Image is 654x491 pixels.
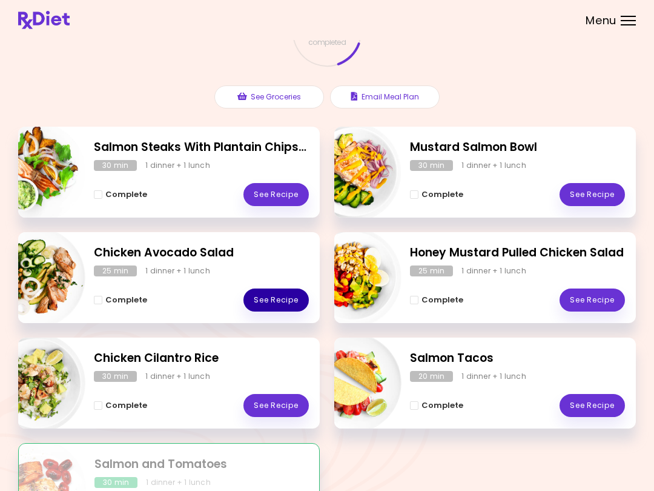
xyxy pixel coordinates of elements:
div: 1 dinner + 1 lunch [145,160,210,171]
a: See Recipe - Salmon Steaks With Plantain Chips and Guacamole [243,183,309,206]
button: See Groceries [214,85,324,109]
button: Complete - Chicken Avocado Salad [94,293,147,307]
div: 30 min [94,477,137,488]
span: Complete [421,295,463,305]
div: 1 dinner + 1 lunch [461,266,526,276]
div: 1 dinner + 1 lunch [461,371,526,382]
span: Complete [421,401,463,410]
h2: Chicken Avocado Salad [94,244,309,262]
button: Complete - Salmon Steaks With Plantain Chips and Guacamole [94,187,147,202]
h2: Salmon and Tomatoes [94,456,308,473]
div: 25 min [94,266,137,276]
span: Complete [421,190,463,199]
h2: Salmon Steaks With Plantain Chips and Guacamole [94,139,309,156]
div: 1 dinner + 1 lunch [146,477,211,488]
h2: Chicken Cilantro Rice [94,350,309,367]
a: See Recipe - Mustard Salmon Bowl [560,183,625,206]
div: 1 dinner + 1 lunch [145,371,210,382]
button: Complete - Mustard Salmon Bowl [410,187,463,202]
div: 30 min [410,160,453,171]
a: See Recipe - Honey Mustard Pulled Chicken Salad [560,289,625,312]
div: 1 dinner + 1 lunch [145,266,210,276]
span: Menu [586,15,616,26]
button: Complete - Chicken Cilantro Rice [94,398,147,413]
div: 20 min [410,371,453,382]
h2: Honey Mustard Pulled Chicken Salad [410,244,625,262]
h2: Mustard Salmon Bowl [410,139,625,156]
div: 25 min [410,266,453,276]
a: See Recipe - Salmon Tacos [560,394,625,417]
a: See Recipe - Chicken Avocado Salad [243,289,309,312]
img: Info - Mustard Salmon Bowl [301,122,401,222]
a: See Recipe - Chicken Cilantro Rice [243,394,309,417]
span: Complete [105,401,147,410]
span: Complete [105,295,147,305]
span: Complete [105,190,147,199]
button: Email Meal Plan [330,85,440,109]
div: 30 min [94,371,137,382]
img: Info - Salmon Tacos [301,333,401,433]
button: Complete - Salmon Tacos [410,398,463,413]
div: 1 dinner + 1 lunch [461,160,526,171]
div: 30 min [94,160,137,171]
h2: Salmon Tacos [410,350,625,367]
img: Info - Honey Mustard Pulled Chicken Salad [301,227,401,328]
span: completed [308,39,346,46]
img: RxDiet [18,11,70,29]
button: Complete - Honey Mustard Pulled Chicken Salad [410,293,463,307]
